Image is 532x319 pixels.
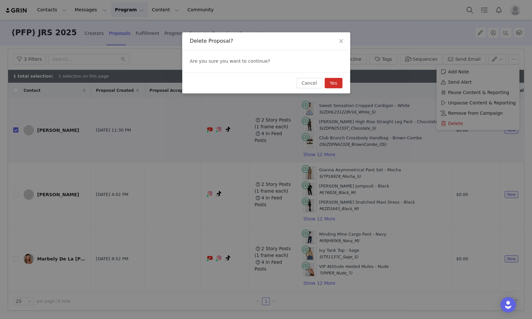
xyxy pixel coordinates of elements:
[182,50,350,72] div: Are you sure you want to continue?
[190,37,342,45] div: Delete Proposal?
[500,297,516,313] div: Open Intercom Messenger
[339,38,344,44] i: icon: close
[325,78,342,88] button: Yes
[296,78,322,88] button: Cancel
[332,32,350,50] button: Close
